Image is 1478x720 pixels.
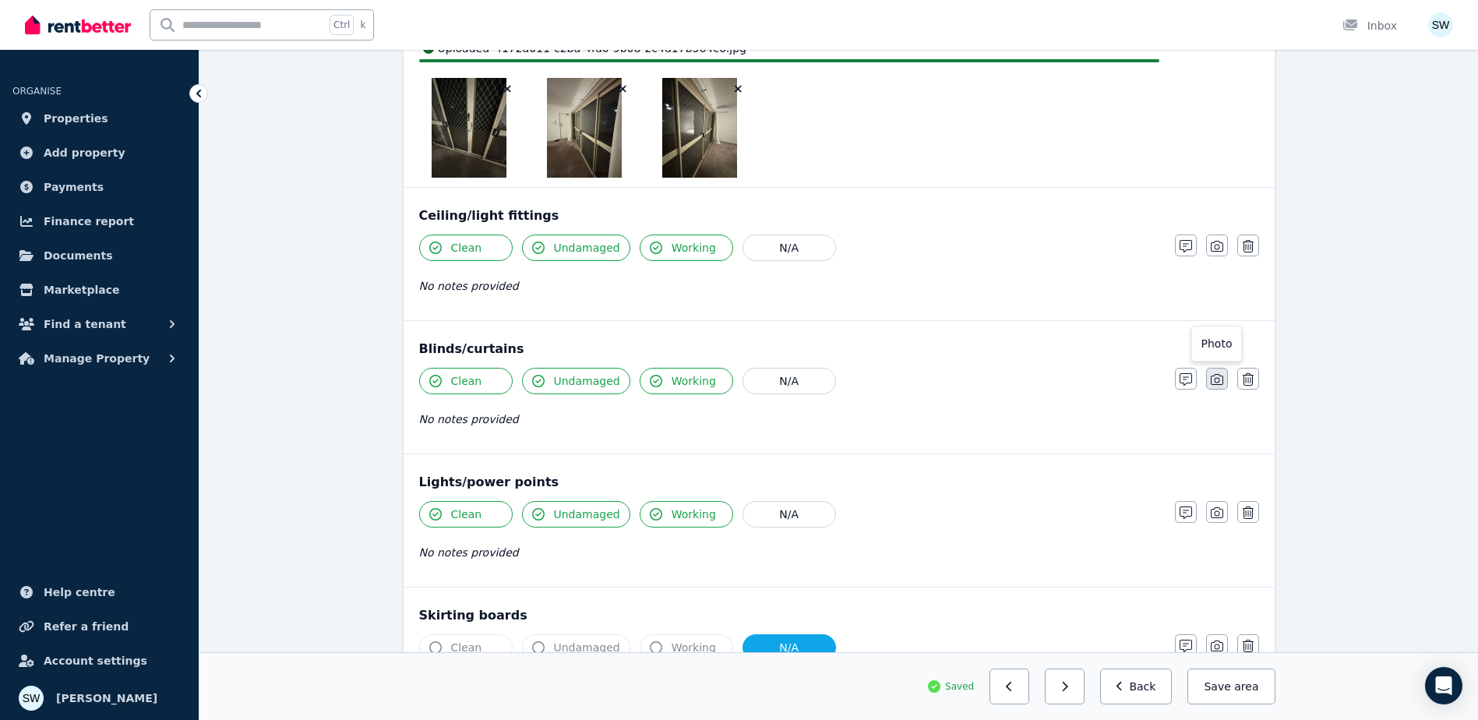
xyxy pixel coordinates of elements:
[554,640,620,655] span: Undamaged
[12,309,186,340] button: Find a tenant
[12,611,186,642] a: Refer a friend
[44,246,113,265] span: Documents
[662,78,737,178] img: f172a011-c2ba-4fd0-9b08-2c4d17b564c6.jpg
[419,501,513,528] button: Clean
[12,645,186,676] a: Account settings
[12,171,186,203] a: Payments
[672,373,716,389] span: Working
[672,640,716,655] span: Working
[1234,679,1258,694] span: area
[44,583,115,602] span: Help centre
[25,13,131,37] img: RentBetter
[44,349,150,368] span: Manage Property
[554,506,620,522] span: Undamaged
[640,634,733,661] button: Working
[1425,667,1462,704] div: Open Intercom Messenger
[56,689,157,708] span: [PERSON_NAME]
[743,501,836,528] button: N/A
[743,368,836,394] button: N/A
[419,473,1259,492] div: Lights/power points
[945,680,974,693] span: Saved
[554,240,620,256] span: Undamaged
[547,78,622,178] img: 35049906-36b5-4eaf-a393-2982f9a68caa.jpg
[360,19,365,31] span: k
[743,634,836,661] button: N/A
[330,15,354,35] span: Ctrl
[554,373,620,389] span: Undamaged
[12,137,186,168] a: Add property
[12,274,186,305] a: Marketplace
[640,368,733,394] button: Working
[419,634,513,661] button: Clean
[522,634,630,661] button: Undamaged
[1342,18,1397,34] div: Inbox
[522,235,630,261] button: Undamaged
[12,577,186,608] a: Help centre
[44,178,104,196] span: Payments
[419,546,519,559] span: No notes provided
[12,103,186,134] a: Properties
[1187,669,1275,704] button: Save area
[44,651,147,670] span: Account settings
[419,235,513,261] button: Clean
[640,501,733,528] button: Working
[522,368,630,394] button: Undamaged
[522,501,630,528] button: Undamaged
[451,640,482,655] span: Clean
[419,368,513,394] button: Clean
[419,280,519,292] span: No notes provided
[672,240,716,256] span: Working
[44,109,108,128] span: Properties
[419,606,1259,625] div: Skirting boards
[451,373,482,389] span: Clean
[1100,669,1173,704] button: Back
[743,235,836,261] button: N/A
[451,240,482,256] span: Clean
[12,206,186,237] a: Finance report
[44,143,125,162] span: Add property
[451,506,482,522] span: Clean
[419,206,1259,225] div: Ceiling/light fittings
[44,617,129,636] span: Refer a friend
[419,340,1259,358] div: Blinds/curtains
[12,240,186,271] a: Documents
[672,506,716,522] span: Working
[640,235,733,261] button: Working
[12,343,186,374] button: Manage Property
[44,315,126,334] span: Find a tenant
[1428,12,1453,37] img: Sam Watson
[432,78,506,178] img: 527bc527-25e9-48a8-a5c5-35d8b00bce06.jpg
[44,212,134,231] span: Finance report
[12,86,62,97] span: ORGANISE
[19,686,44,711] img: Sam Watson
[1191,326,1243,362] div: Photo
[419,413,519,425] span: No notes provided
[44,281,119,299] span: Marketplace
